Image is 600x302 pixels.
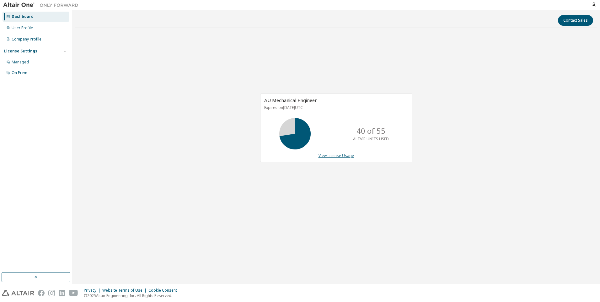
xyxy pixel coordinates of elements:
img: facebook.svg [38,290,45,296]
p: Expires on [DATE] UTC [264,105,407,110]
span: AU Mechanical Engineer [264,97,317,103]
a: View License Usage [319,153,354,158]
img: youtube.svg [69,290,78,296]
div: User Profile [12,25,33,30]
div: Managed [12,60,29,65]
img: linkedin.svg [59,290,65,296]
div: On Prem [12,70,27,75]
div: Website Terms of Use [102,288,148,293]
p: ALTAIR UNITS USED [353,136,389,142]
img: instagram.svg [48,290,55,296]
img: Altair One [3,2,82,8]
div: Company Profile [12,37,41,42]
div: Dashboard [12,14,34,19]
button: Contact Sales [558,15,593,26]
div: Cookie Consent [148,288,181,293]
div: Privacy [84,288,102,293]
img: altair_logo.svg [2,290,34,296]
div: License Settings [4,49,37,54]
p: © 2025 Altair Engineering, Inc. All Rights Reserved. [84,293,181,298]
p: 40 of 55 [356,126,385,136]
